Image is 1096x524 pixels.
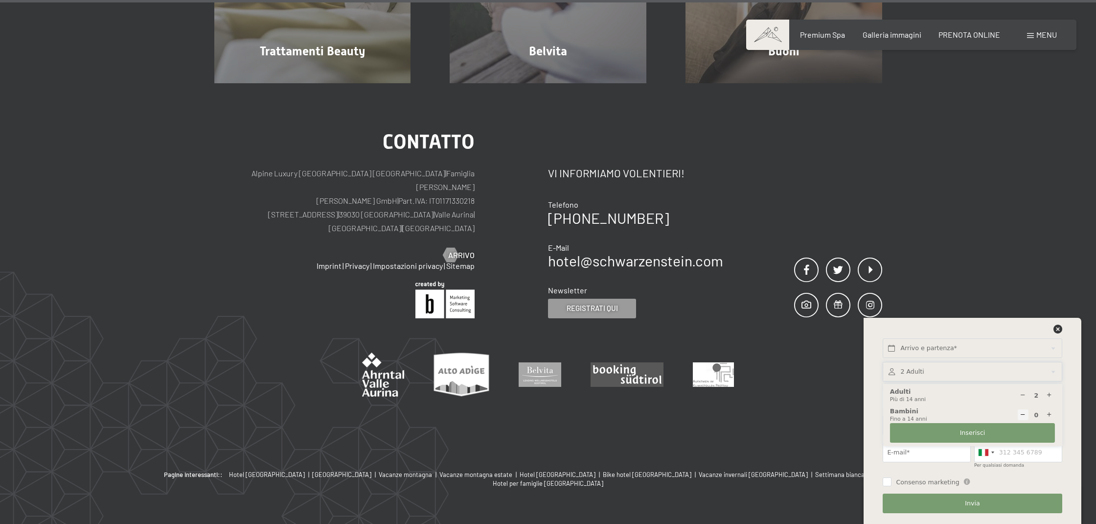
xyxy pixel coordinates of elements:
span: | [306,471,312,478]
span: | [401,223,402,233]
a: Galleria immagini [863,30,921,39]
span: | [597,471,603,478]
a: Vacanze invernali [GEOGRAPHIC_DATA] | [699,470,815,479]
span: Telefono [548,200,578,209]
span: Trattamenti Beauty [260,44,365,58]
span: Consenso marketing [896,478,959,487]
span: Buoni [768,44,799,58]
img: Brandnamic GmbH | Leading Hospitality Solutions [415,282,475,318]
span: Inserisci [960,429,985,437]
span: Newsletter [548,286,587,295]
a: Bike hotel [GEOGRAPHIC_DATA] | [603,470,699,479]
a: Vacanze montagna estate | [439,470,520,479]
span: | [338,210,339,219]
span: Vacanze montagna [379,471,432,478]
a: Sitemap [446,261,475,270]
a: Privacy [345,261,369,270]
a: Settimana bianca [GEOGRAPHIC_DATA] | [815,470,933,479]
span: [GEOGRAPHIC_DATA] [312,471,371,478]
span: Vi informiamo volentieri! [548,167,685,179]
a: Vacanze montagna | [379,470,439,479]
a: Arrivo [443,250,475,261]
span: Invia [965,499,980,508]
span: | [514,471,520,478]
span: | [445,168,446,178]
input: 312 345 6789 [974,442,1062,462]
span: | [444,261,445,270]
a: Impostazioni privacy [373,261,443,270]
a: [PHONE_NUMBER] [548,209,669,227]
span: | [474,210,475,219]
span: Vacanze montagna estate [439,471,512,478]
span: | [693,471,699,478]
p: Alpine Luxury [GEOGRAPHIC_DATA] [GEOGRAPHIC_DATA] Famiglia [PERSON_NAME] [PERSON_NAME] GmbH Part.... [214,167,475,235]
a: Hotel per famiglie [GEOGRAPHIC_DATA] [493,479,603,488]
a: Imprint [317,261,342,270]
a: Premium Spa [800,30,845,39]
span: | [342,261,344,270]
span: Registrati qui [567,303,618,313]
a: hotel@schwarzenstein.com [548,252,723,269]
span: Menu [1036,30,1057,39]
span: | [370,261,372,270]
button: Inserisci [890,423,1055,443]
span: | [809,471,815,478]
span: Hotel [GEOGRAPHIC_DATA] [520,471,595,478]
span: Contatto [383,130,475,153]
a: PRENOTA ONLINE [938,30,1000,39]
a: Hotel [GEOGRAPHIC_DATA] | [520,470,603,479]
label: Per qualsiasi domanda [974,463,1024,468]
span: Belvita [529,44,567,58]
span: Bike hotel [GEOGRAPHIC_DATA] [603,471,691,478]
span: Settimana bianca [GEOGRAPHIC_DATA] [815,471,925,478]
a: Hotel [GEOGRAPHIC_DATA] | [229,470,312,479]
a: [GEOGRAPHIC_DATA] | [312,470,379,479]
span: | [373,471,379,478]
span: | [434,471,439,478]
span: Vacanze invernali [GEOGRAPHIC_DATA] [699,471,808,478]
span: Hotel [GEOGRAPHIC_DATA] [229,471,305,478]
span: E-Mail [548,243,569,252]
span: Arrivo [448,250,475,261]
b: Pagine interessanti:: [164,470,223,479]
div: Italy (Italia): +39 [975,443,997,462]
span: | [397,196,398,205]
button: Invia [883,494,1062,514]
